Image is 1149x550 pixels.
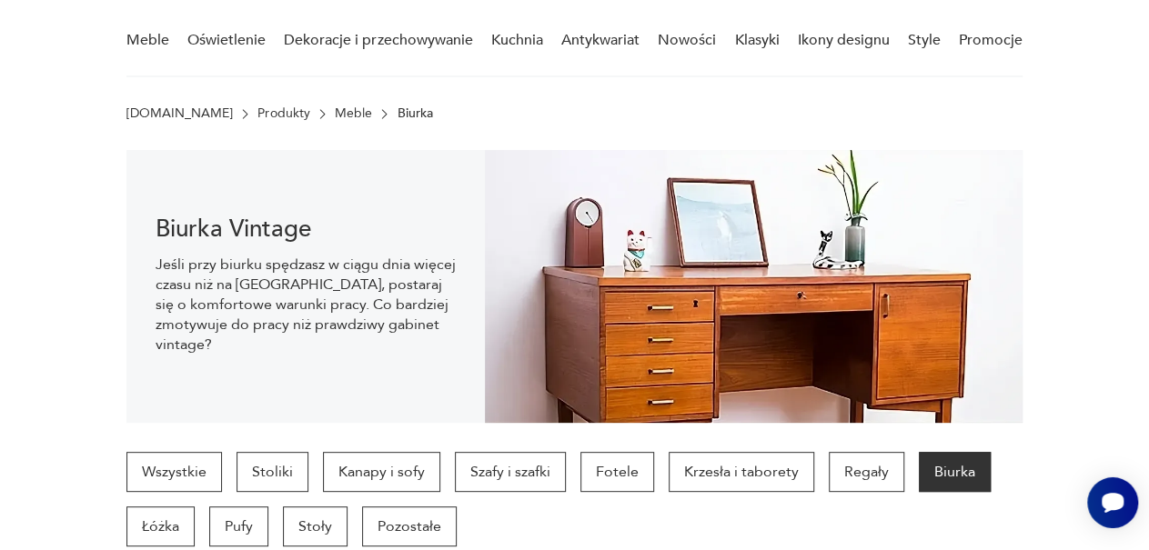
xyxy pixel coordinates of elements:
[919,452,991,492] a: Biurka
[335,106,372,121] a: Meble
[283,506,348,546] a: Stoły
[126,106,233,121] a: [DOMAIN_NAME]
[669,452,814,492] a: Krzesła i taborety
[829,452,904,492] a: Regały
[126,5,169,75] a: Meble
[156,218,456,240] h1: Biurka Vintage
[187,5,266,75] a: Oświetlenie
[658,5,716,75] a: Nowości
[284,5,472,75] a: Dekoracje i przechowywanie
[397,106,432,121] p: Biurka
[734,5,779,75] a: Klasyki
[1087,477,1138,528] iframe: Smartsupp widget button
[580,452,654,492] a: Fotele
[362,506,457,546] a: Pozostałe
[126,452,222,492] a: Wszystkie
[209,506,268,546] a: Pufy
[126,506,195,546] a: Łóżka
[237,452,308,492] a: Stoliki
[455,452,566,492] a: Szafy i szafki
[156,255,456,355] p: Jeśli przy biurku spędzasz w ciągu dnia więcej czasu niż na [GEOGRAPHIC_DATA], postaraj się o kom...
[798,5,890,75] a: Ikony designu
[485,150,1023,423] img: 217794b411677fc89fd9d93ef6550404.webp
[959,5,1023,75] a: Promocje
[257,106,309,121] a: Produkty
[491,5,543,75] a: Kuchnia
[561,5,640,75] a: Antykwariat
[323,452,440,492] a: Kanapy i sofy
[908,5,941,75] a: Style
